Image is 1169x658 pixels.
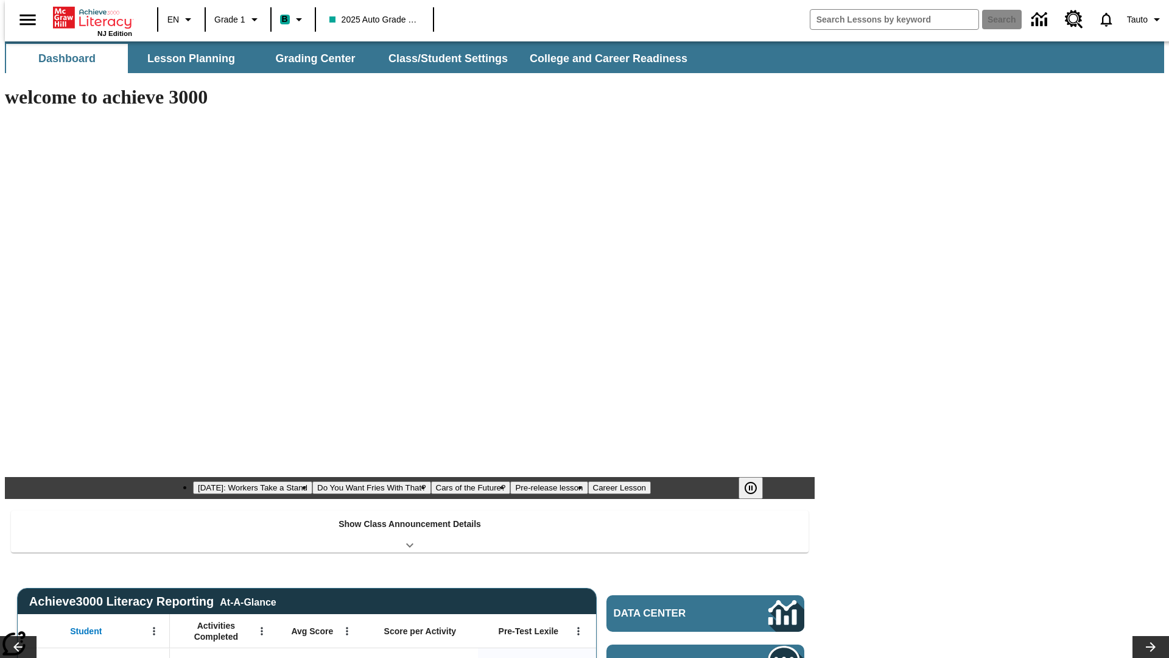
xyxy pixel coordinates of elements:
[29,595,276,609] span: Achieve3000 Literacy Reporting
[520,44,697,73] button: College and Career Readiness
[329,13,420,26] span: 2025 Auto Grade 1 A
[312,481,431,494] button: Slide 2 Do You Want Fries With That?
[1058,3,1090,36] a: Resource Center, Will open in new tab
[53,4,132,37] div: Home
[10,2,46,38] button: Open side menu
[220,595,276,608] div: At-A-Glance
[1127,13,1148,26] span: Tauto
[431,481,511,494] button: Slide 3 Cars of the Future?
[70,626,102,637] span: Student
[255,44,376,73] button: Grading Center
[510,481,588,494] button: Slide 4 Pre-release lesson
[5,41,1164,73] div: SubNavbar
[606,595,804,632] a: Data Center
[614,607,728,620] span: Data Center
[1122,9,1169,30] button: Profile/Settings
[176,620,256,642] span: Activities Completed
[53,5,132,30] a: Home
[275,9,311,30] button: Boost Class color is teal. Change class color
[338,622,356,640] button: Open Menu
[339,518,481,531] p: Show Class Announcement Details
[588,481,651,494] button: Slide 5 Career Lesson
[214,13,245,26] span: Grade 1
[130,44,252,73] button: Lesson Planning
[282,12,288,27] span: B
[193,481,312,494] button: Slide 1 Labor Day: Workers Take a Stand
[6,44,128,73] button: Dashboard
[739,477,775,499] div: Pause
[167,13,179,26] span: EN
[291,626,333,637] span: Avg Score
[253,622,271,640] button: Open Menu
[5,44,698,73] div: SubNavbar
[1132,636,1169,658] button: Lesson carousel, Next
[11,511,809,553] div: Show Class Announcement Details
[810,10,978,29] input: search field
[379,44,518,73] button: Class/Student Settings
[162,9,201,30] button: Language: EN, Select a language
[384,626,457,637] span: Score per Activity
[5,86,815,108] h1: welcome to achieve 3000
[739,477,763,499] button: Pause
[145,622,163,640] button: Open Menu
[97,30,132,37] span: NJ Edition
[1090,4,1122,35] a: Notifications
[499,626,559,637] span: Pre-Test Lexile
[209,9,267,30] button: Grade: Grade 1, Select a grade
[569,622,588,640] button: Open Menu
[1024,3,1058,37] a: Data Center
